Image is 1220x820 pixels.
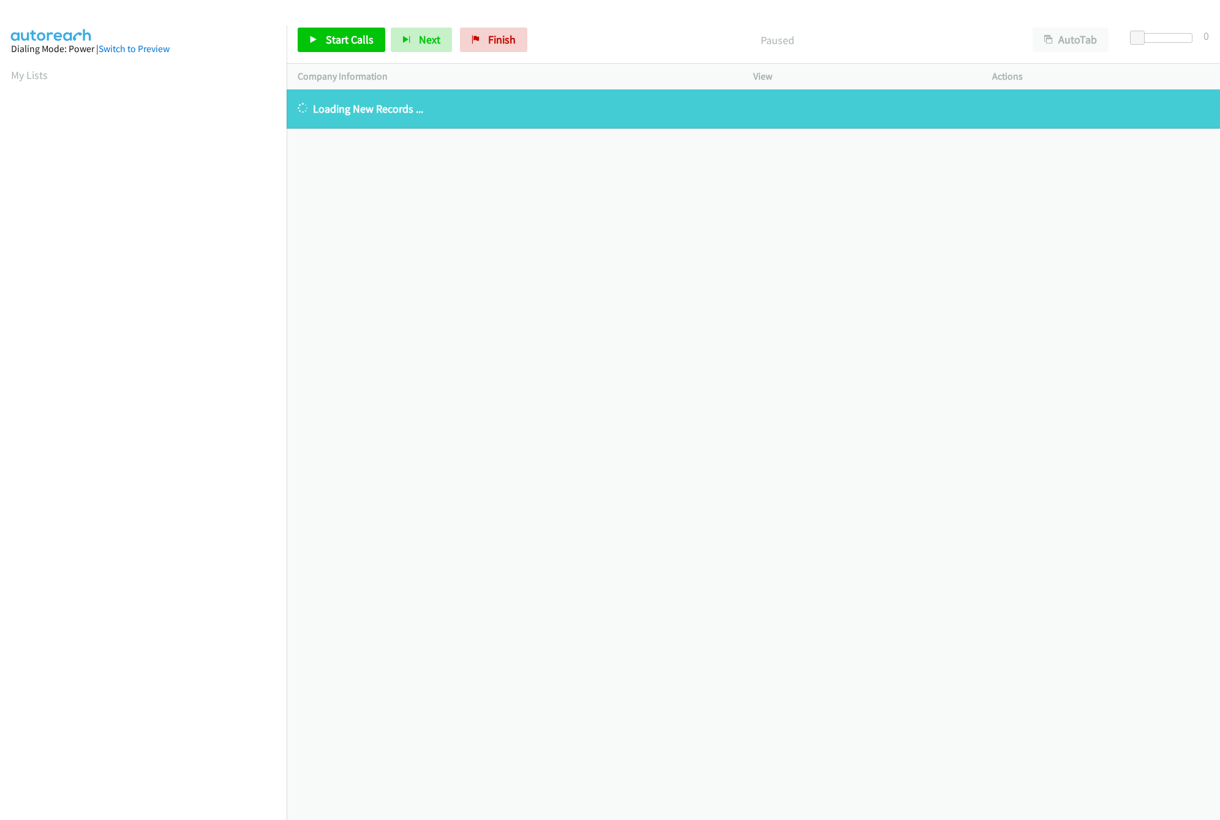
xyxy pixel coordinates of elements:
[419,32,440,47] span: Next
[488,32,516,47] span: Finish
[11,94,287,676] iframe: Dialpad
[11,68,48,82] a: My Lists
[99,43,170,55] a: Switch to Preview
[992,69,1209,84] p: Actions
[326,32,374,47] span: Start Calls
[298,28,385,52] a: Start Calls
[298,100,1209,117] p: Loading New Records ...
[391,28,452,52] button: Next
[1136,33,1192,43] div: Delay between calls (in seconds)
[1033,28,1109,52] button: AutoTab
[1203,28,1209,44] div: 0
[544,32,1011,48] p: Paused
[11,42,276,56] div: Dialing Mode: Power |
[298,69,731,84] p: Company Information
[460,28,527,52] a: Finish
[753,69,970,84] p: View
